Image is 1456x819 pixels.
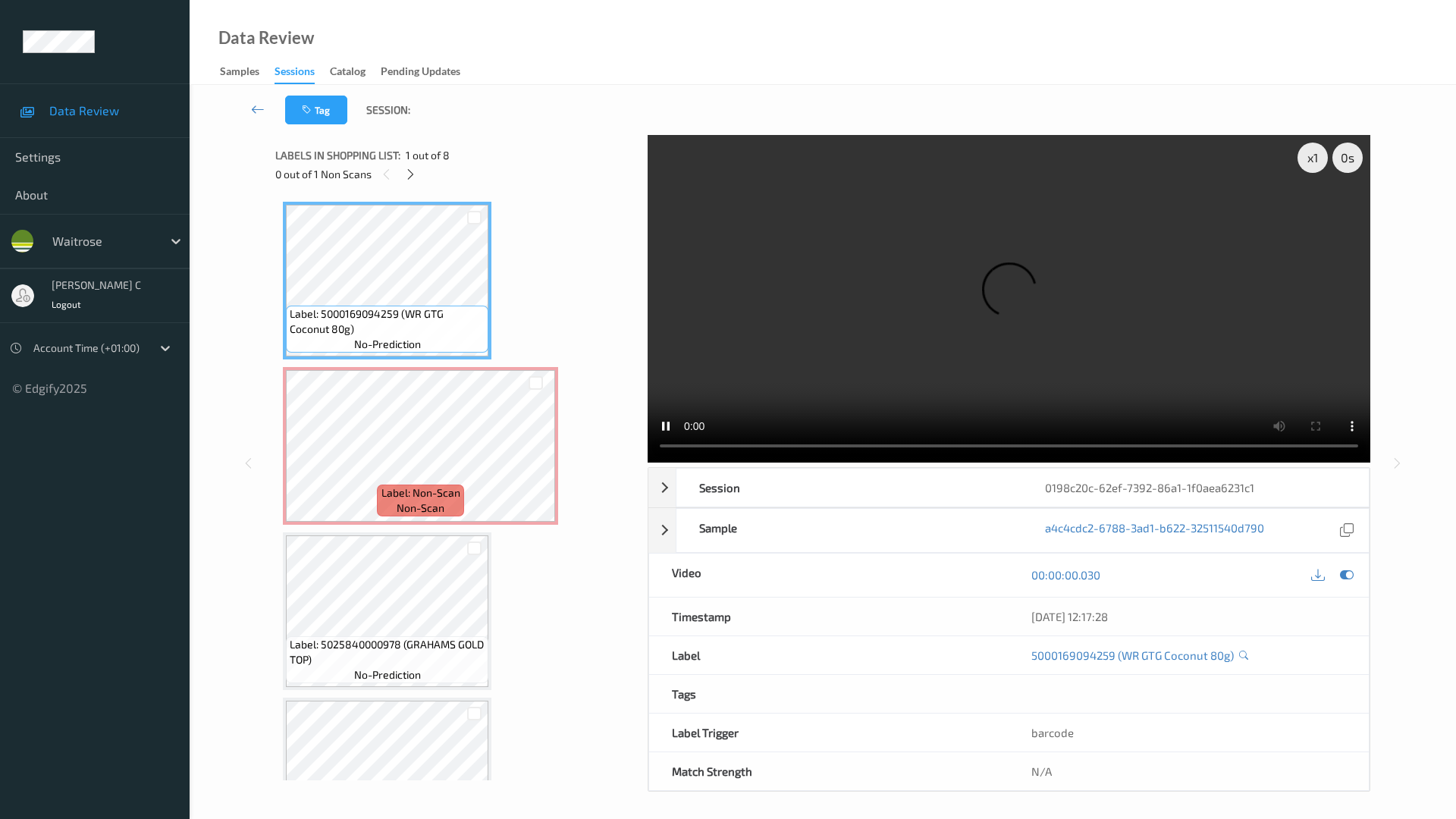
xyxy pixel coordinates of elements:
div: Sessions [275,64,315,84]
div: 0 out of 1 Non Scans [275,165,637,184]
a: a4c4cdc2-6788-3ad1-b622-32511540d790 [1045,520,1264,541]
span: no-prediction [354,667,421,682]
span: Session: [366,102,410,118]
div: Pending Updates [381,64,460,83]
div: 0 s [1332,143,1363,173]
a: Samples [220,61,275,83]
div: Match Strength [649,752,1009,790]
div: N/A [1009,752,1369,790]
div: Label [649,636,1009,674]
span: no-prediction [354,337,421,352]
a: 5000169094259 (WR GTG Coconut 80g) [1031,648,1234,663]
a: Sessions [275,61,330,84]
span: 1 out of 8 [406,148,450,163]
div: x 1 [1298,143,1328,173]
div: Tags [649,675,1009,713]
div: Data Review [218,30,314,45]
div: Session [676,469,1023,507]
div: Sample [676,509,1023,552]
span: Label: Non-Scan [381,485,460,500]
div: Samples [220,64,259,83]
div: [DATE] 12:17:28 [1031,609,1346,624]
span: Label: 5000169094259 (WR GTG Coconut 80g) [290,306,485,337]
a: Pending Updates [381,61,475,83]
span: Labels in shopping list: [275,148,400,163]
button: Tag [285,96,347,124]
div: 0198c20c-62ef-7392-86a1-1f0aea6231c1 [1022,469,1369,507]
div: Timestamp [649,598,1009,635]
span: non-scan [397,500,444,516]
a: 00:00:00.030 [1031,567,1100,582]
a: Catalog [330,61,381,83]
span: Label: 5025840000978 (GRAHAMS GOLD TOP) [290,637,485,667]
div: Catalog [330,64,366,83]
div: Samplea4c4cdc2-6788-3ad1-b622-32511540d790 [648,508,1370,553]
div: Video [649,554,1009,597]
div: Label Trigger [649,714,1009,752]
div: Session0198c20c-62ef-7392-86a1-1f0aea6231c1 [648,468,1370,507]
div: barcode [1009,714,1369,752]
